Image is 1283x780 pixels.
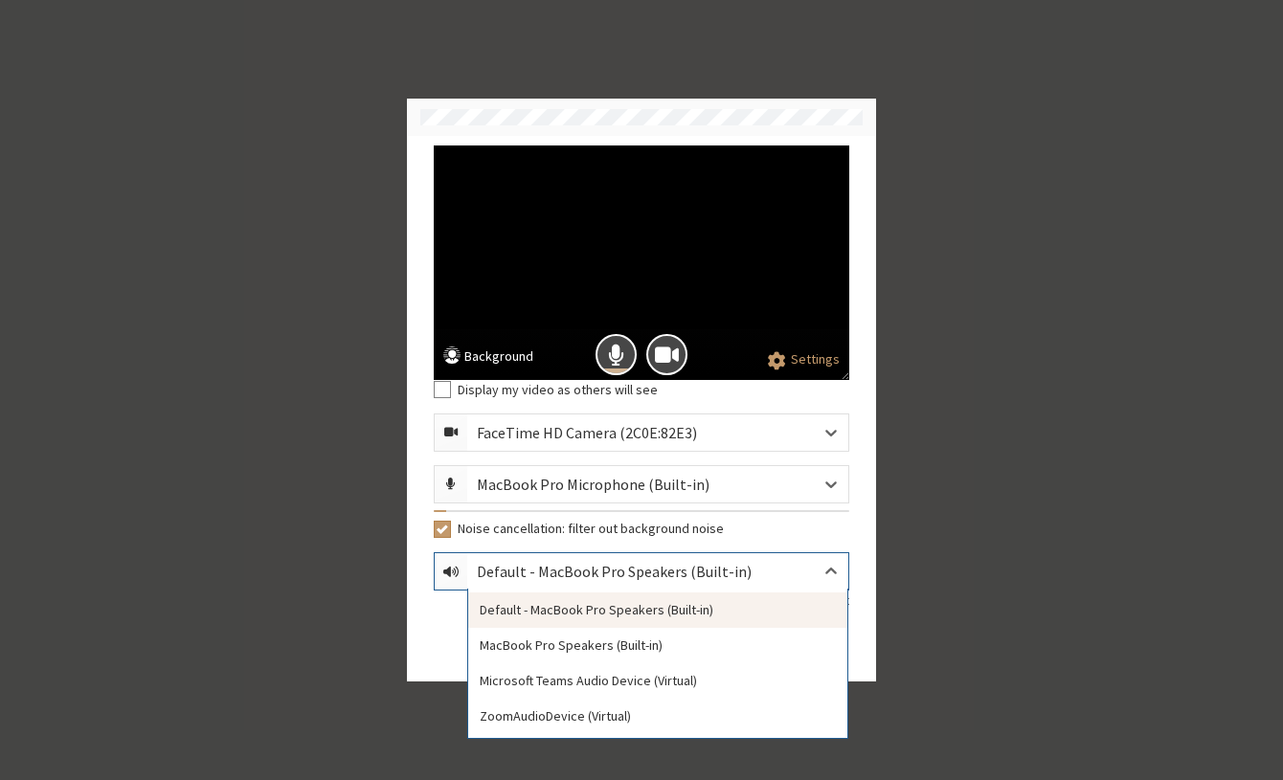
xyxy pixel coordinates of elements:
div: Microsoft Teams Audio Device (Virtual) [468,663,847,699]
div: MacBook Pro Microphone (Built-in) [477,473,740,496]
button: Camera is on [646,334,687,375]
div: MacBook Pro Speakers (Built-in) [468,628,847,663]
label: Noise cancellation: filter out background noise [458,519,850,539]
div: Default - MacBook Pro Speakers (Built-in) [468,592,847,628]
div: Default - MacBook Pro Speakers (Built-in) [477,560,782,583]
div: ZoomAudioDevice (Virtual) [468,699,847,734]
label: Display my video as others will see [458,380,850,400]
button: Background [443,346,533,370]
button: Settings [768,349,840,370]
div: FaceTime HD Camera (2C0E:82E3) [477,421,728,444]
button: Mic is on [596,334,637,375]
